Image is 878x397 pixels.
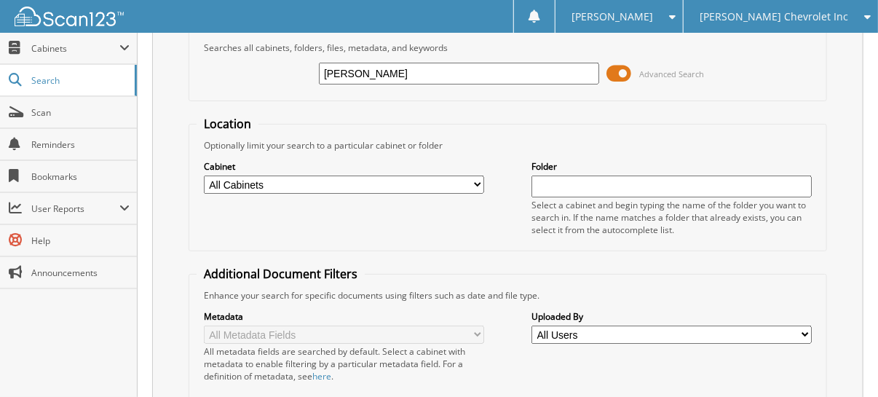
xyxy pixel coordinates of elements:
[31,267,130,279] span: Announcements
[197,42,819,54] div: Searches all cabinets, folders, files, metadata, and keywords
[31,42,119,55] span: Cabinets
[15,7,124,26] img: scan123-logo-white.svg
[312,370,331,382] a: here
[700,12,848,21] span: [PERSON_NAME] Chevrolet Inc
[31,138,130,151] span: Reminders
[31,203,119,215] span: User Reports
[204,310,484,323] label: Metadata
[31,235,130,247] span: Help
[531,160,812,173] label: Folder
[531,310,812,323] label: Uploaded By
[805,327,878,397] iframe: Chat Widget
[197,116,258,132] legend: Location
[572,12,653,21] span: [PERSON_NAME]
[197,289,819,302] div: Enhance your search for specific documents using filters such as date and file type.
[204,160,484,173] label: Cabinet
[531,199,812,236] div: Select a cabinet and begin typing the name of the folder you want to search in. If the name match...
[197,266,365,282] legend: Additional Document Filters
[197,139,819,152] div: Optionally limit your search to a particular cabinet or folder
[31,106,130,119] span: Scan
[31,170,130,183] span: Bookmarks
[204,345,484,382] div: All metadata fields are searched by default. Select a cabinet with metadata to enable filtering b...
[31,74,127,87] span: Search
[639,68,704,79] span: Advanced Search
